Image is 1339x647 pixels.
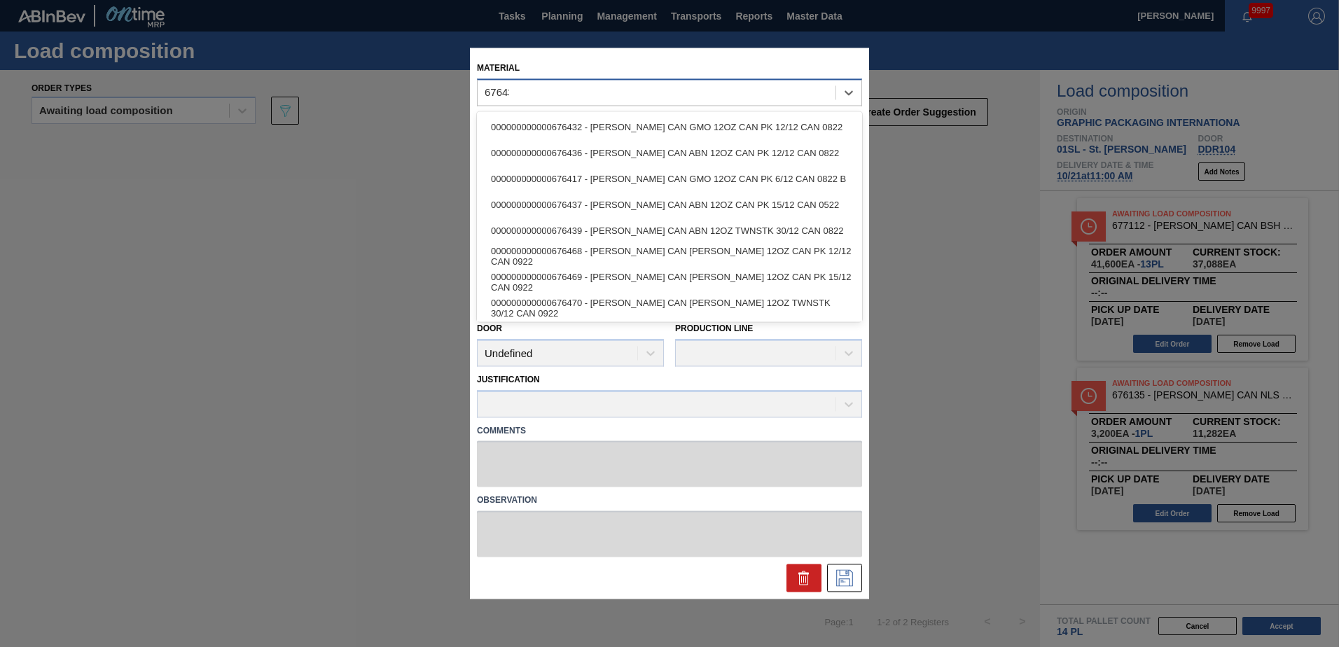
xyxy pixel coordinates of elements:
div: Delete Suggestion [786,564,821,592]
div: 000000000000676437 - [PERSON_NAME] CAN ABN 12OZ CAN PK 15/12 CAN 0522 [477,192,862,218]
div: Save Suggestion [827,564,862,592]
label: Comments [477,421,862,441]
label: Door [477,323,502,333]
div: 000000000000676439 - [PERSON_NAME] CAN ABN 12OZ TWNSTK 30/12 CAN 0822 [477,218,862,244]
div: 000000000000676417 - [PERSON_NAME] CAN GMO 12OZ CAN PK 6/12 CAN 0822 B [477,166,862,192]
div: 000000000000676469 - [PERSON_NAME] CAN [PERSON_NAME] 12OZ CAN PK 15/12 CAN 0922 [477,270,862,295]
label: Justification [477,375,540,384]
label: Production Line [675,323,753,333]
div: 000000000000676470 - [PERSON_NAME] CAN [PERSON_NAME] 12OZ TWNSTK 30/12 CAN 0922 [477,295,862,321]
div: 000000000000676468 - [PERSON_NAME] CAN [PERSON_NAME] 12OZ CAN PK 12/12 CAN 0922 [477,244,862,270]
label: Observation [477,491,862,511]
div: 000000000000676436 - [PERSON_NAME] CAN ABN 12OZ CAN PK 12/12 CAN 0822 [477,140,862,166]
label: Material [477,63,520,73]
div: 000000000000676432 - [PERSON_NAME] CAN GMO 12OZ CAN PK 12/12 CAN 0822 [477,114,862,140]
